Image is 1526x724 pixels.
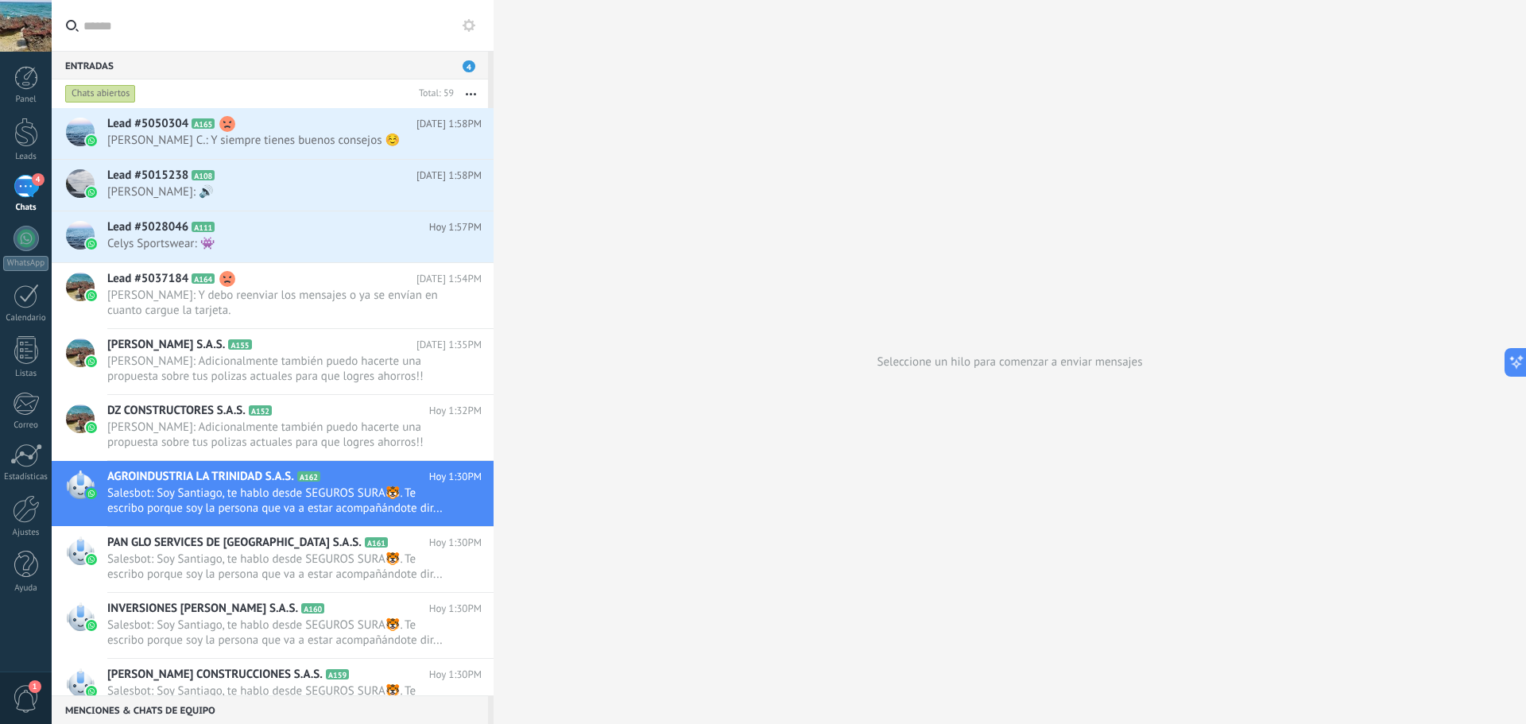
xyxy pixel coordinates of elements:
span: Salesbot: Soy Santiago, te hablo desde SEGUROS SURA🐯. Te escribo porque soy la persona que va a e... [107,618,451,648]
span: Hoy 1:30PM [429,667,482,683]
div: WhatsApp [3,256,48,271]
div: Correo [3,420,49,431]
span: A162 [297,471,320,482]
span: [PERSON_NAME]: 🔊 [107,184,451,199]
span: [DATE] 1:54PM [416,271,482,287]
span: 4 [463,60,475,72]
div: Total: 59 [412,86,454,102]
div: Chats [3,203,49,213]
img: waba.svg [86,135,97,146]
a: AGROINDUSTRIA LA TRINIDAD S.A.S. A162 Hoy 1:30PM Salesbot: Soy Santiago, te hablo desde SEGUROS S... [52,461,494,526]
span: Salesbot: Soy Santiago, te hablo desde SEGUROS SURA🐯. Te escribo porque soy la persona que va a e... [107,683,451,714]
span: Hoy 1:32PM [429,403,482,419]
img: waba.svg [86,238,97,250]
a: Lead #5050304 A165 [DATE] 1:58PM [PERSON_NAME] C.: Y siempre tienes buenos consejos ☺️ [52,108,494,159]
span: [DATE] 1:58PM [416,116,482,132]
span: Lead #5028046 [107,219,188,235]
span: A152 [249,405,272,416]
a: [PERSON_NAME] CONSTRUCCIONES S.A.S. A159 Hoy 1:30PM Salesbot: Soy Santiago, te hablo desde SEGURO... [52,659,494,724]
span: A160 [301,603,324,614]
div: Menciones & Chats de equipo [52,695,488,724]
div: Listas [3,369,49,379]
span: Hoy 1:30PM [429,601,482,617]
span: 1 [29,680,41,693]
span: A164 [192,273,215,284]
img: waba.svg [86,356,97,367]
span: A111 [192,222,215,232]
span: [PERSON_NAME] CONSTRUCCIONES S.A.S. [107,667,323,683]
button: Más [454,79,488,108]
a: Lead #5015238 A108 [DATE] 1:58PM [PERSON_NAME]: 🔊 [52,160,494,211]
span: [DATE] 1:58PM [416,168,482,184]
img: waba.svg [86,686,97,697]
img: waba.svg [86,488,97,499]
span: [PERSON_NAME]: Adicionalmente también puedo hacerte una propuesta sobre tus polizas actuales para... [107,354,451,384]
span: Hoy 1:30PM [429,535,482,551]
span: A108 [192,170,215,180]
img: waba.svg [86,620,97,631]
div: Leads [3,152,49,162]
div: Chats abiertos [65,84,136,103]
span: Celys Sportswear: 👾 [107,236,451,251]
span: AGROINDUSTRIA LA TRINIDAD S.A.S. [107,469,294,485]
span: DZ CONSTRUCTORES S.A.S. [107,403,246,419]
div: Estadísticas [3,472,49,482]
span: Hoy 1:30PM [429,469,482,485]
span: A159 [326,669,349,679]
span: [DATE] 1:35PM [416,337,482,353]
a: Lead #5037184 A164 [DATE] 1:54PM [PERSON_NAME]: Y debo reenviar los mensajes o ya se envían en cu... [52,263,494,328]
span: Salesbot: Soy Santiago, te hablo desde SEGUROS SURA🐯. Te escribo porque soy la persona que va a e... [107,486,451,516]
span: [PERSON_NAME]: Y debo reenviar los mensajes o ya se envían en cuanto cargue la tarjeta. [107,288,451,318]
span: Lead #5050304 [107,116,188,132]
div: Panel [3,95,49,105]
span: A161 [365,537,388,548]
span: [PERSON_NAME] C.: Y siempre tienes buenos consejos ☺️ [107,133,451,148]
span: 4 [32,173,45,186]
div: Ayuda [3,583,49,594]
span: Salesbot: Soy Santiago, te hablo desde SEGUROS SURA🐯. Te escribo porque soy la persona que va a e... [107,552,451,582]
img: waba.svg [86,187,97,198]
img: waba.svg [86,290,97,301]
span: A155 [228,339,251,350]
span: PAN GLO SERVICES DE [GEOGRAPHIC_DATA] S.A.S. [107,535,362,551]
span: Lead #5037184 [107,271,188,287]
a: [PERSON_NAME] S.A.S. A155 [DATE] 1:35PM [PERSON_NAME]: Adicionalmente también puedo hacerte una p... [52,329,494,394]
a: Lead #5028046 A111 Hoy 1:57PM Celys Sportswear: 👾 [52,211,494,262]
span: A165 [192,118,215,129]
div: Entradas [52,51,488,79]
div: Ajustes [3,528,49,538]
a: PAN GLO SERVICES DE [GEOGRAPHIC_DATA] S.A.S. A161 Hoy 1:30PM Salesbot: Soy Santiago, te hablo des... [52,527,494,592]
span: Hoy 1:57PM [429,219,482,235]
img: waba.svg [86,422,97,433]
span: [PERSON_NAME] S.A.S. [107,337,225,353]
span: [PERSON_NAME]: Adicionalmente también puedo hacerte una propuesta sobre tus polizas actuales para... [107,420,451,450]
a: INVERSIONES [PERSON_NAME] S.A.S. A160 Hoy 1:30PM Salesbot: Soy Santiago, te hablo desde SEGUROS S... [52,593,494,658]
span: Lead #5015238 [107,168,188,184]
div: Calendario [3,313,49,323]
img: waba.svg [86,554,97,565]
span: INVERSIONES [PERSON_NAME] S.A.S. [107,601,298,617]
a: DZ CONSTRUCTORES S.A.S. A152 Hoy 1:32PM [PERSON_NAME]: Adicionalmente también puedo hacerte una p... [52,395,494,460]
